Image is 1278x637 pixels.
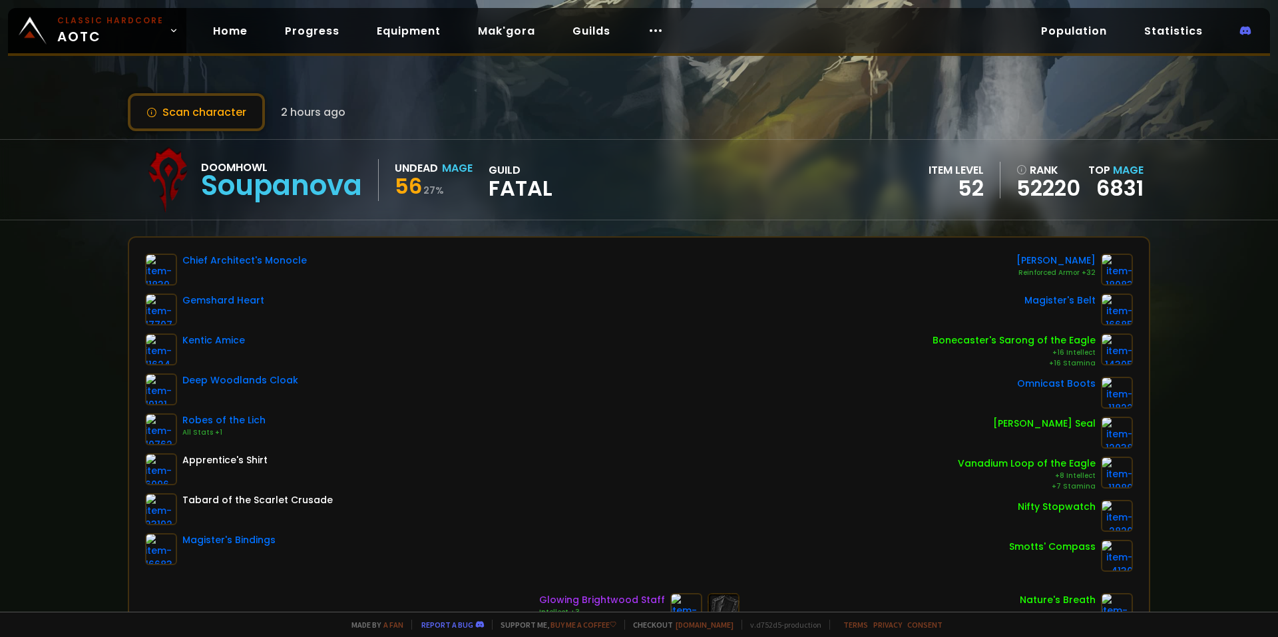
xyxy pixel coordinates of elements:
[539,593,665,607] div: Glowing Brightwood Staff
[145,453,177,485] img: item-6096
[993,417,1096,431] div: [PERSON_NAME] Seal
[843,620,868,630] a: Terms
[550,620,616,630] a: Buy me a coffee
[873,620,902,630] a: Privacy
[145,254,177,286] img: item-11839
[57,15,164,47] span: AOTC
[492,620,616,630] span: Support me,
[1101,333,1133,365] img: item-14305
[1101,294,1133,325] img: item-16685
[489,178,552,198] span: Fatal
[1016,254,1096,268] div: [PERSON_NAME]
[182,533,276,547] div: Magister's Bindings
[933,358,1096,369] div: +16 Stamina
[182,493,333,507] div: Tabard of the Scarlet Crusade
[343,620,403,630] span: Made by
[1134,17,1213,45] a: Statistics
[202,17,258,45] a: Home
[1101,540,1133,572] img: item-4130
[1016,162,1080,178] div: rank
[395,171,422,201] span: 56
[933,333,1096,347] div: Bonecaster's Sarong of the Eagle
[145,373,177,405] img: item-19121
[958,471,1096,481] div: +8 Intellect
[57,15,164,27] small: Classic Hardcore
[467,17,546,45] a: Mak'gora
[128,93,265,131] button: Scan character
[676,620,734,630] a: [DOMAIN_NAME]
[145,333,177,365] img: item-11624
[201,176,362,196] div: Soupanova
[395,160,438,176] div: Undead
[1113,162,1144,178] span: Mage
[421,620,473,630] a: Report a bug
[182,254,307,268] div: Chief Architect's Monocle
[182,413,266,427] div: Robes of the Lich
[1101,377,1133,409] img: item-11822
[1101,417,1133,449] img: item-12038
[742,620,821,630] span: v. d752d5 - production
[201,159,362,176] div: Doomhowl
[489,162,552,198] div: guild
[1024,294,1096,308] div: Magister's Belt
[1016,268,1096,278] div: Reinforced Armor +32
[182,427,266,438] div: All Stats +1
[539,607,665,618] div: Intellect +3
[145,493,177,525] img: item-23192
[383,620,403,630] a: a fan
[423,184,444,197] small: 27 %
[145,533,177,565] img: item-16683
[182,333,245,347] div: Kentic Amice
[1018,500,1096,514] div: Nifty Stopwatch
[1101,593,1133,625] img: item-19118
[1088,162,1144,178] div: Top
[442,160,473,176] div: Mage
[182,373,298,387] div: Deep Woodlands Cloak
[958,457,1096,471] div: Vanadium Loop of the Eagle
[670,593,702,625] img: item-812
[1096,173,1144,203] a: 6831
[1030,17,1118,45] a: Population
[929,162,984,178] div: item level
[182,453,268,467] div: Apprentice's Shirt
[907,620,943,630] a: Consent
[562,17,621,45] a: Guilds
[145,413,177,445] img: item-10762
[274,17,350,45] a: Progress
[1017,377,1096,391] div: Omnicast Boots
[624,620,734,630] span: Checkout
[366,17,451,45] a: Equipment
[281,104,345,120] span: 2 hours ago
[929,178,984,198] div: 52
[145,294,177,325] img: item-17707
[958,481,1096,492] div: +7 Stamina
[933,347,1096,358] div: +16 Intellect
[1101,254,1133,286] img: item-18083
[182,294,264,308] div: Gemshard Heart
[1016,178,1080,198] a: 52220
[8,8,186,53] a: Classic HardcoreAOTC
[1101,500,1133,532] img: item-2820
[1020,593,1096,607] div: Nature's Breath
[1101,457,1133,489] img: item-11989
[1009,540,1096,554] div: Smotts' Compass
